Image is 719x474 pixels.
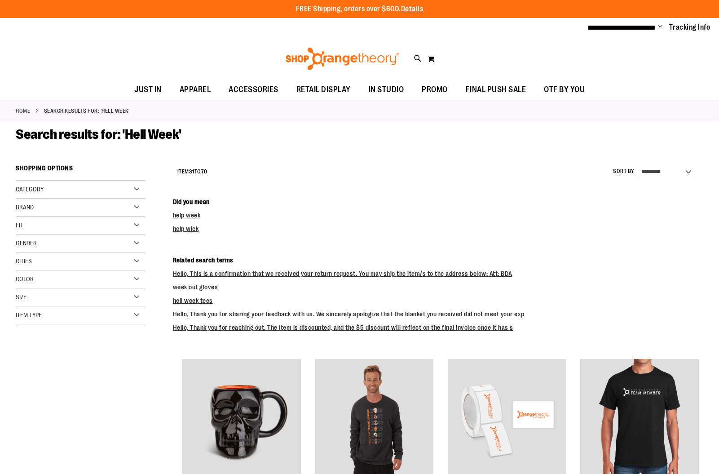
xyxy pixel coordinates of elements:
[134,80,162,100] span: JUST IN
[16,275,34,283] span: Color
[413,80,457,100] a: PROMO
[173,225,199,232] a: help wick
[173,197,703,206] dt: Did you mean
[16,107,30,115] a: Home
[192,168,194,175] span: 1
[296,80,351,100] span: RETAIL DISPLAY
[173,256,703,265] dt: Related search terms
[457,80,535,100] a: FINAL PUSH SALE
[360,80,413,100] a: IN STUDIO
[401,5,423,13] a: Details
[422,80,448,100] span: PROMO
[16,257,32,265] span: Cities
[284,48,401,70] img: Shop Orangetheory
[201,168,207,175] span: 70
[287,80,360,100] a: RETAIL DISPLAY
[44,107,130,115] strong: Search results for: 'Hell Week'
[173,270,512,277] a: Hello, This is a confirmation that we received your return request. You may ship the item/s to th...
[16,204,34,211] span: Brand
[16,127,181,142] span: Search results for: 'Hell Week'
[466,80,526,100] span: FINAL PUSH SALE
[173,324,513,331] a: Hello, Thank you for reaching out. The item is discounted, and the $5 discount will reflect on th...
[173,310,525,318] a: Hello, Thank you for sharing your feedback with us. We sincerely apologize that the blanket you r...
[180,80,211,100] span: APPAREL
[16,221,23,229] span: Fit
[658,23,662,32] button: Account menu
[229,80,278,100] span: ACCESSORIES
[613,168,635,175] label: Sort By
[16,311,42,319] span: Item Type
[173,297,213,304] a: hell week tees
[369,80,404,100] span: IN STUDIO
[16,293,26,301] span: Size
[16,239,37,247] span: Gender
[544,80,585,100] span: OTF BY YOU
[125,80,171,100] a: JUST IN
[16,160,145,181] strong: Shopping Options
[669,22,710,32] a: Tracking Info
[296,4,423,14] p: FREE Shipping, orders over $600.
[535,80,594,100] a: OTF BY YOU
[220,80,287,100] a: ACCESSORIES
[16,186,44,193] span: Category
[171,80,220,100] a: APPAREL
[173,284,218,291] a: week out gloves
[173,212,201,219] a: help week
[177,165,207,179] h2: Items to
